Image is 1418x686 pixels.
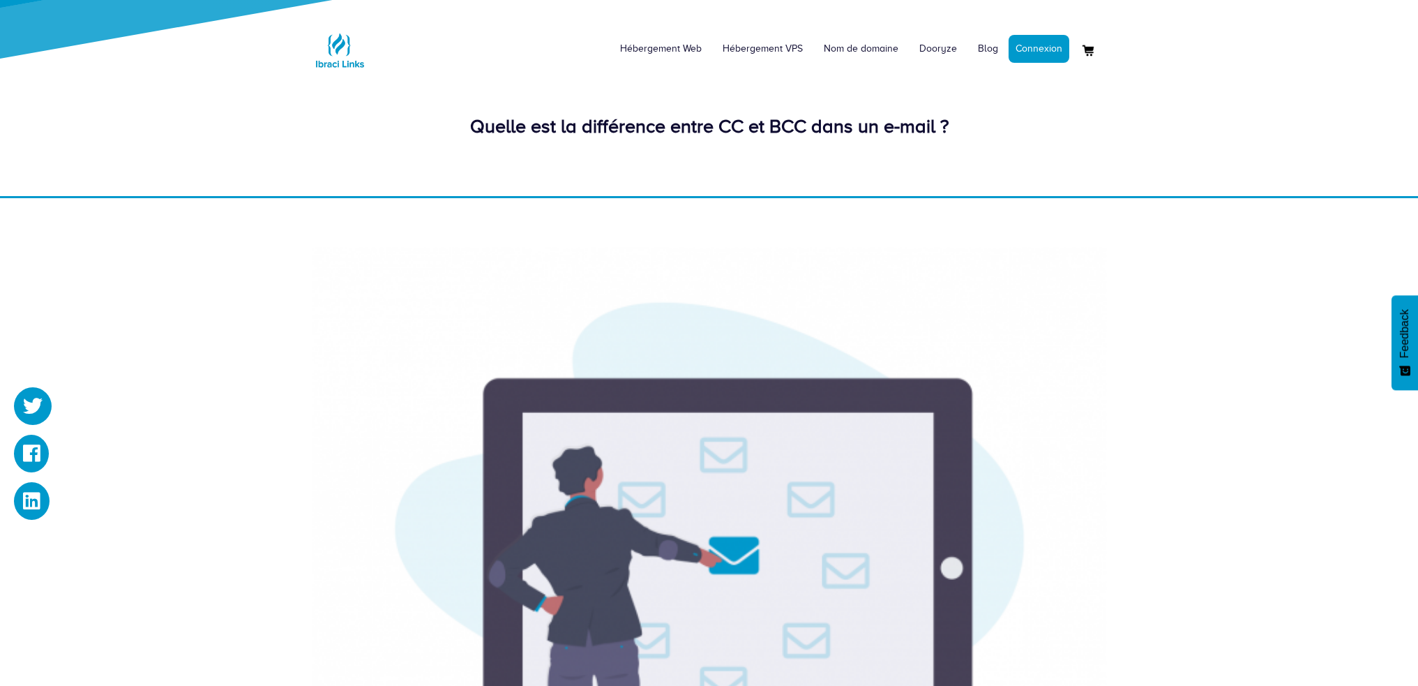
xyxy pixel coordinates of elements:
a: Hébergement VPS [712,28,813,70]
div: Quelle est la différence entre CC et BCC dans un e-mail ? [312,113,1107,140]
a: Nom de domaine [813,28,909,70]
a: Connexion [1009,35,1069,63]
a: Hébergement Web [610,28,712,70]
a: Dooryze [909,28,967,70]
a: Blog [967,28,1009,70]
img: Logo Ibraci Links [312,22,368,78]
span: Feedback [1398,309,1411,358]
button: Feedback - Afficher l’enquête [1391,295,1418,390]
a: Logo Ibraci Links [312,10,368,78]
